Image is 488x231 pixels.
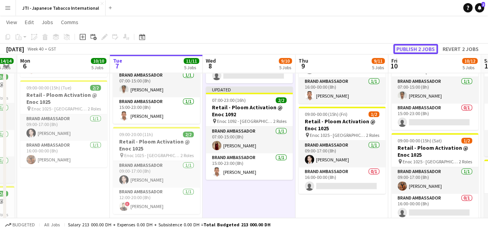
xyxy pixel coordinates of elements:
button: Budgeted [4,220,36,229]
span: Enoc 1092 - [GEOGRAPHIC_DATA] [217,118,273,124]
app-card-role: Brand Ambassador0/116:00-00:00 (8h) [391,194,478,220]
h3: Retail - Ploom Activation @ Enoc 1025 [113,138,200,152]
h3: Retail - Ploom Activation @ Enoc 1025 [391,144,478,158]
span: 2/2 [276,97,287,103]
app-job-card: Updated07:00-23:00 (16h)2/2Retail - Ploom Activation @ Enoc 1092 Enoc 1092 - [GEOGRAPHIC_DATA]2 R... [206,86,293,180]
span: Enoc 1025 - [GEOGRAPHIC_DATA] [403,159,459,164]
span: 2 Roles [273,118,287,124]
div: 5 Jobs [91,65,106,70]
span: 09:00-00:00 (15h) (Tue) [26,85,71,91]
app-job-card: 09:00-00:00 (15h) (Sat)1/2Retail - Ploom Activation @ Enoc 1025 Enoc 1025 - [GEOGRAPHIC_DATA]2 Ro... [391,133,478,220]
app-card-role: Brand Ambassador1/116:00-00:00 (8h)[PERSON_NAME] [20,141,107,167]
app-job-card: 07:00-23:00 (16h)1/2Retail - Ploom Activation @ Enoc 1092 Enoc 1092 - [GEOGRAPHIC_DATA]2 RolesBra... [391,43,478,130]
app-card-role: Brand Ambassador1/116:00-00:00 (8h)[PERSON_NAME] [299,77,386,103]
span: 1/2 [368,111,379,117]
span: ! [125,201,130,206]
span: Enoc 1025 - [GEOGRAPHIC_DATA] [310,132,366,138]
div: Salary 213 000.00 DH + Expenses 0.00 DH + Subsistence 0.00 DH = [68,222,271,227]
span: Fri [391,57,398,64]
span: Week 40 [26,46,45,52]
span: 09:00-00:00 (15h) (Sat) [398,138,442,143]
span: Enoc 1025 - [GEOGRAPHIC_DATA] [31,106,88,112]
app-job-card: 09:00-00:00 (15h) (Tue)2/2Retail - Ploom Activation @ Enoc 1025 Enoc 1025 - [GEOGRAPHIC_DATA]2 Ro... [20,80,107,167]
app-card-role: Brand Ambassador1/109:00-17:00 (8h)[PERSON_NAME] [299,141,386,167]
app-card-role: Brand Ambassador1/115:00-23:00 (8h)[PERSON_NAME] [113,97,200,124]
app-card-role: Brand Ambassador1/109:00-17:00 (8h)[PERSON_NAME] [113,161,200,187]
span: 9/10 [279,58,292,64]
app-card-role: Brand Ambassador0/116:00-00:00 (8h) [299,167,386,194]
button: Publish 2 jobs [393,44,438,54]
div: 5 Jobs [184,65,199,70]
span: Mon [20,57,30,64]
span: 2/2 [183,131,194,137]
button: JTI - Japanese Tabacco International [16,0,106,16]
span: All jobs [43,222,61,227]
div: GST [48,46,56,52]
a: 2 [475,3,484,12]
app-card-role: Brand Ambassador1/107:00-15:00 (8h)[PERSON_NAME] [113,71,200,97]
span: 9 [297,61,308,70]
span: 10/12 [462,58,478,64]
span: Tue [113,57,122,64]
span: Wed [206,57,216,64]
div: Updated [206,86,293,93]
app-card-role: Brand Ambassador1/107:00-15:00 (8h)[PERSON_NAME] [206,127,293,153]
span: Budgeted [12,222,35,227]
span: Edit [25,19,34,26]
span: 9/11 [372,58,385,64]
app-card-role: Brand Ambassador1/107:00-15:00 (8h)[PERSON_NAME] [391,77,478,103]
a: Jobs [38,17,56,27]
h3: Retail - Ploom Activation @ Enoc 1025 [299,118,386,132]
button: Revert 2 jobs [439,44,482,54]
a: Edit [22,17,37,27]
a: Comms [58,17,82,27]
span: Thu [299,57,308,64]
span: View [6,19,17,26]
span: 2 Roles [366,132,379,138]
app-job-card: In progress07:00-23:00 (16h)2/2Retail - Ploom Activation @ Enoc 1092 Enoc 1092 - [GEOGRAPHIC_DATA... [113,30,200,124]
span: 10 [390,61,398,70]
span: 09:00-20:00 (11h) [119,131,153,137]
span: 1/2 [461,138,472,143]
app-job-card: 09:00-20:00 (11h)2/2Retail - Ploom Activation @ Enoc 1025 Enoc 1025 - [GEOGRAPHIC_DATA]2 RolesBra... [113,127,200,214]
span: 11/11 [184,58,199,64]
app-card-role: Brand Ambassador1/112:00-20:00 (8h)![PERSON_NAME] [113,187,200,214]
div: 5 Jobs [279,65,292,70]
span: 6 [19,61,30,70]
div: 5 Jobs [462,65,477,70]
span: 8 [205,61,216,70]
app-card-role: Brand Ambassador1/109:00-17:00 (8h)[PERSON_NAME] [20,114,107,141]
div: [DATE] [6,45,24,53]
span: 2 Roles [459,159,472,164]
span: Comms [61,19,78,26]
app-job-card: 09:00-00:00 (15h) (Fri)1/2Retail - Ploom Activation @ Enoc 1025 Enoc 1025 - [GEOGRAPHIC_DATA]2 Ro... [299,107,386,194]
div: 5 Jobs [372,65,384,70]
app-card-role: Brand Ambassador1/115:00-23:00 (8h)[PERSON_NAME] [206,153,293,180]
h3: Retail - Ploom Activation @ Enoc 1092 [206,104,293,118]
a: View [3,17,20,27]
span: 10/10 [91,58,106,64]
app-card-role: Brand Ambassador0/115:00-23:00 (8h) [391,103,478,130]
span: 2 Roles [88,106,101,112]
span: 07:00-23:00 (16h) [212,97,246,103]
span: 7 [112,61,122,70]
span: 2 [481,2,485,7]
span: Jobs [42,19,53,26]
h3: Retail - Ploom Activation @ Enoc 1025 [20,91,107,105]
span: 2 Roles [181,152,194,158]
app-card-role: Brand Ambassador1/109:00-17:00 (8h)[PERSON_NAME] [391,167,478,194]
span: Total Budgeted 213 000.00 DH [203,222,271,227]
span: 09:00-00:00 (15h) (Fri) [305,111,347,117]
span: 2/2 [90,85,101,91]
span: Enoc 1025 - [GEOGRAPHIC_DATA] [124,152,181,158]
